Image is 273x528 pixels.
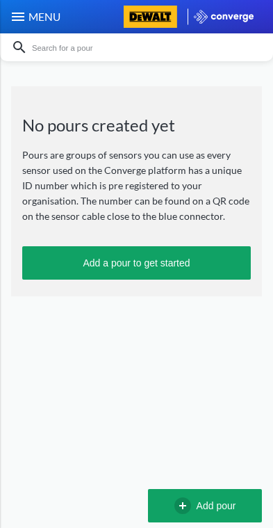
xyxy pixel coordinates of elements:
[26,8,60,25] span: MENU
[124,6,177,28] img: branding logo
[22,246,251,280] button: Add a pour to get started
[28,40,259,55] input: Search for a pour
[22,114,251,136] h1: No pours created yet
[11,39,28,56] img: icon-search.svg
[22,147,251,224] div: Pours are groups of sensors you can use as every sensor used on the Converge platform has a uniqu...
[194,10,254,24] img: logo_ewhite.svg
[10,8,26,25] img: menu_icon.svg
